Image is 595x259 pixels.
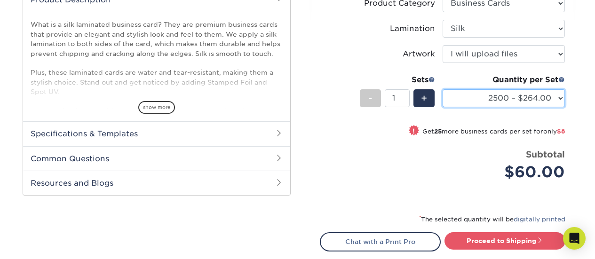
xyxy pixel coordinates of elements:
[23,146,290,171] h2: Common Questions
[31,20,283,173] p: What is a silk laminated business card? They are premium business cards that provide an elegant a...
[360,74,435,86] div: Sets
[23,121,290,146] h2: Specifications & Templates
[563,227,586,250] div: Open Intercom Messenger
[413,126,415,136] span: !
[557,128,565,135] span: $8
[514,216,565,223] a: digitally printed
[443,74,565,86] div: Quantity per Set
[450,161,565,183] div: $60.00
[368,91,373,105] span: -
[390,23,435,34] div: Lamination
[421,91,427,105] span: +
[138,101,175,114] span: show more
[419,216,565,223] small: The selected quantity will be
[543,128,565,135] span: only
[526,149,565,159] strong: Subtotal
[320,232,441,251] a: Chat with a Print Pro
[444,232,565,249] a: Proceed to Shipping
[403,48,435,60] div: Artwork
[434,128,442,135] strong: 25
[422,128,565,137] small: Get more business cards per set for
[23,171,290,195] h2: Resources and Blogs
